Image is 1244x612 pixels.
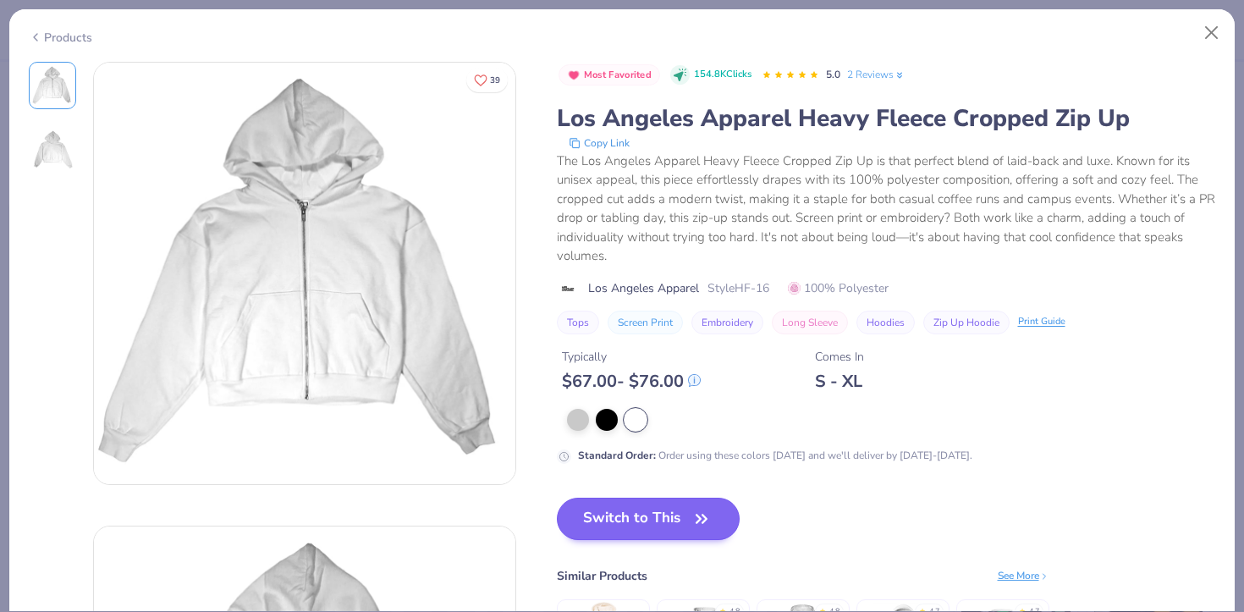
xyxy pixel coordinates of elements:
div: Print Guide [1018,315,1065,329]
button: Zip Up Hoodie [923,311,1010,334]
img: brand logo [557,282,580,295]
span: Los Angeles Apparel [588,279,699,297]
img: Front [94,63,515,484]
span: Most Favorited [584,70,652,80]
span: 5.0 [826,68,840,81]
button: Screen Print [608,311,683,334]
div: 5.0 Stars [762,62,819,89]
img: Most Favorited sort [567,69,581,82]
button: Tops [557,311,599,334]
img: Front [32,65,73,106]
span: 100% Polyester [788,279,889,297]
button: Switch to This [557,498,740,540]
div: S - XL [815,371,864,392]
div: Typically [562,348,701,366]
div: Similar Products [557,567,647,585]
div: The Los Angeles Apparel Heavy Fleece Cropped Zip Up is that perfect blend of laid-back and luxe. ... [557,152,1216,266]
span: 39 [490,76,500,85]
button: Close [1196,17,1228,49]
button: copy to clipboard [564,135,635,152]
strong: Standard Order : [578,449,656,462]
button: Badge Button [559,64,661,86]
span: 154.8K Clicks [694,68,751,82]
div: Order using these colors [DATE] and we'll deliver by [DATE]-[DATE]. [578,448,972,463]
button: Long Sleeve [772,311,848,334]
div: $ 67.00 - $ 76.00 [562,371,701,392]
button: Hoodies [856,311,915,334]
span: Style HF-16 [707,279,769,297]
div: Comes In [815,348,864,366]
div: Los Angeles Apparel Heavy Fleece Cropped Zip Up [557,102,1216,135]
button: Embroidery [691,311,763,334]
button: Like [466,68,508,92]
img: Back [32,130,73,170]
div: Products [29,29,92,47]
div: See More [998,568,1049,583]
a: 2 Reviews [847,67,905,82]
